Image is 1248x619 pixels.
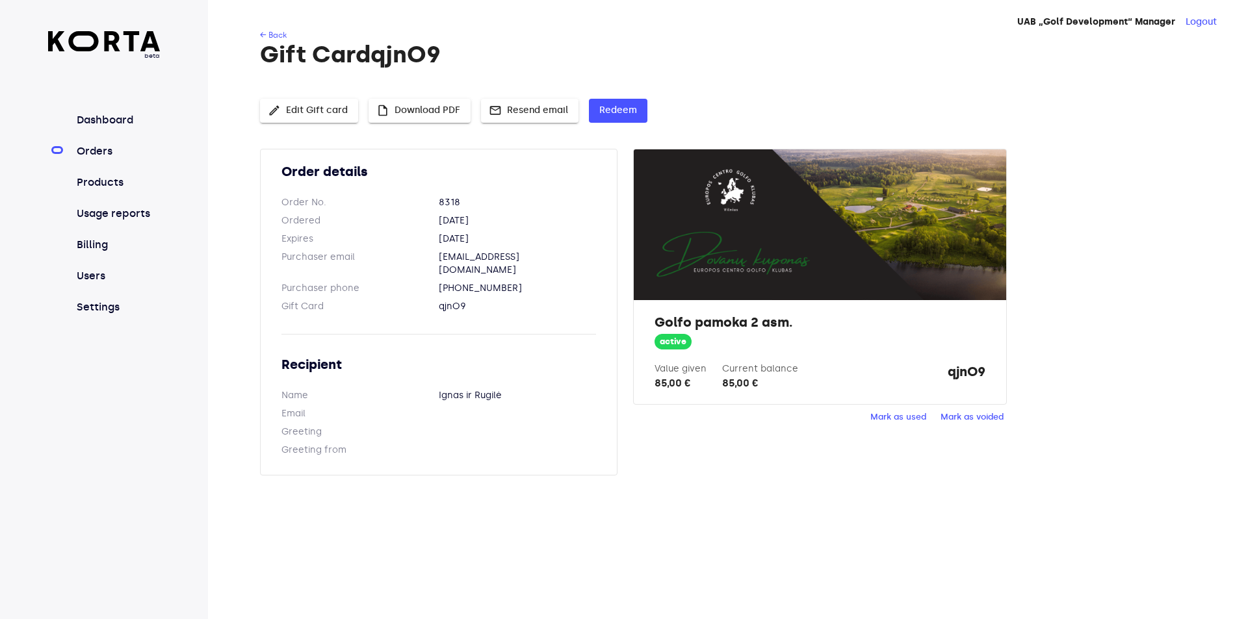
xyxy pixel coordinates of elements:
button: Redeem [589,99,647,123]
dd: qjnO9 [439,300,596,313]
button: Edit Gift card [260,99,358,123]
dd: 8318 [439,196,596,209]
dt: Purchaser email [281,251,439,277]
button: Mark as used [867,407,929,427]
a: ← Back [260,31,287,40]
div: 85,00 € [722,375,798,391]
label: Current balance [722,363,798,374]
dt: Email [281,407,439,420]
img: Korta [48,31,161,51]
span: beta [48,51,161,60]
a: beta [48,31,161,60]
span: Mark as used [870,410,926,425]
span: Mark as voided [941,410,1004,425]
a: Edit Gift card [260,103,358,114]
h1: Gift Card qjnO9 [260,42,1193,68]
h2: Order details [281,162,596,181]
dt: Expires [281,233,439,246]
label: Value given [655,363,707,374]
dt: Greeting [281,425,439,438]
span: mail [489,104,502,117]
a: Users [74,268,161,284]
button: Logout [1186,16,1217,29]
button: Download PDF [369,99,471,123]
dd: [PHONE_NUMBER] [439,282,596,295]
dd: [EMAIL_ADDRESS][DOMAIN_NAME] [439,251,596,277]
h2: Recipient [281,355,596,373]
span: Download PDF [379,103,460,119]
a: Usage reports [74,206,161,221]
span: edit [268,104,281,117]
span: Resend email [491,103,568,119]
div: 85,00 € [655,375,707,391]
strong: qjnO9 [948,362,985,391]
button: Mark as voided [937,407,1007,427]
h2: Golfo pamoka 2 asm. [655,313,985,331]
a: Settings [74,299,161,315]
button: Resend email [481,99,578,123]
a: Billing [74,237,161,253]
span: active [655,336,692,348]
dt: Order No. [281,196,439,209]
a: Dashboard [74,112,161,128]
dt: Gift Card [281,300,439,313]
strong: UAB „Golf Development“ Manager [1017,16,1175,27]
a: Products [74,175,161,190]
dt: Greeting from [281,444,439,457]
span: Edit Gift card [270,103,348,119]
span: insert_drive_file [376,104,389,117]
dd: [DATE] [439,233,596,246]
dt: Name [281,389,439,402]
dd: [DATE] [439,214,596,227]
dd: Ignas ir Rugilė [439,389,596,402]
a: Orders [74,144,161,159]
dt: Purchaser phone [281,282,439,295]
dt: Ordered [281,214,439,227]
span: Redeem [599,103,637,119]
